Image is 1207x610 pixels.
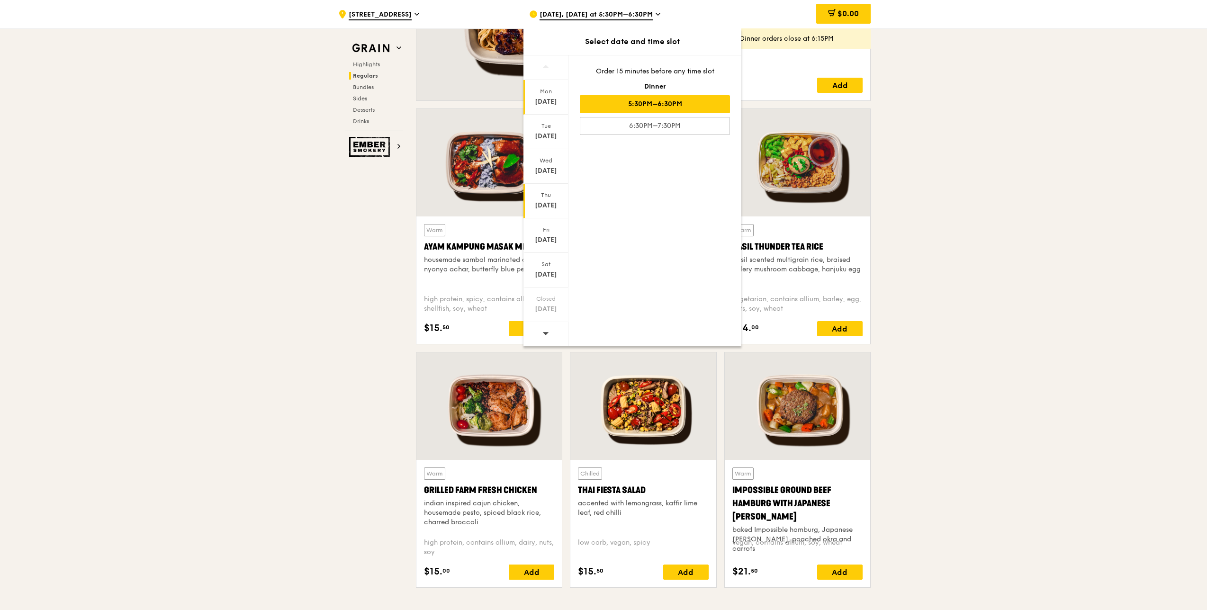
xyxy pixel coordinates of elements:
[424,565,442,579] span: $15.
[523,36,741,47] div: Select date and time slot
[596,567,603,574] span: 50
[751,567,758,574] span: 50
[580,117,730,135] div: 6:30PM–7:30PM
[424,224,445,236] div: Warm
[578,484,708,497] div: Thai Fiesta Salad
[732,484,863,523] div: Impossible Ground Beef Hamburg with Japanese [PERSON_NAME]
[732,240,863,253] div: Basil Thunder Tea Rice
[732,565,751,579] span: $21.
[525,122,567,130] div: Tue
[353,72,378,79] span: Regulars
[349,10,412,20] span: [STREET_ADDRESS]
[525,235,567,245] div: [DATE]
[525,132,567,141] div: [DATE]
[525,166,567,176] div: [DATE]
[663,565,709,580] div: Add
[424,467,445,480] div: Warm
[732,467,754,480] div: Warm
[540,10,653,20] span: [DATE], [DATE] at 5:30PM–6:30PM
[525,226,567,233] div: Fri
[732,255,863,274] div: basil scented multigrain rice, braised celery mushroom cabbage, hanjuku egg
[442,567,450,574] span: 00
[525,270,567,279] div: [DATE]
[424,499,554,527] div: indian inspired cajun chicken, housemade pesto, spiced black rice, charred broccoli
[424,240,554,253] div: Ayam Kampung Masak Merah
[732,525,863,554] div: baked Impossible hamburg, Japanese [PERSON_NAME], poached okra and carrots
[509,565,554,580] div: Add
[578,538,708,557] div: low carb, vegan, spicy
[349,137,393,157] img: Ember Smokery web logo
[353,84,374,90] span: Bundles
[732,295,863,314] div: vegetarian, contains allium, barley, egg, nuts, soy, wheat
[838,9,859,18] span: $0.00
[525,191,567,199] div: Thu
[817,321,863,336] div: Add
[424,538,554,557] div: high protein, contains allium, dairy, nuts, soy
[525,201,567,210] div: [DATE]
[751,323,759,331] span: 00
[525,260,567,268] div: Sat
[817,78,863,93] div: Add
[349,40,393,57] img: Grain web logo
[732,224,754,236] div: Warm
[580,95,730,113] div: 5:30PM–6:30PM
[353,118,369,125] span: Drinks
[578,565,596,579] span: $15.
[580,82,730,91] div: Dinner
[525,97,567,107] div: [DATE]
[353,61,380,68] span: Highlights
[424,295,554,314] div: high protein, spicy, contains allium, shellfish, soy, wheat
[424,321,442,335] span: $15.
[442,323,450,331] span: 50
[732,538,863,557] div: vegan, contains allium, soy, wheat
[525,295,567,303] div: Closed
[580,67,730,76] div: Order 15 minutes before any time slot
[525,305,567,314] div: [DATE]
[353,107,375,113] span: Desserts
[578,499,708,518] div: accented with lemongrass, kaffir lime leaf, red chilli
[424,255,554,274] div: housemade sambal marinated chicken, nyonya achar, butterfly blue pea rice
[817,565,863,580] div: Add
[424,484,554,497] div: Grilled Farm Fresh Chicken
[578,467,602,480] div: Chilled
[740,34,863,44] div: Dinner orders close at 6:15PM
[509,321,554,336] div: Add
[353,95,367,102] span: Sides
[525,157,567,164] div: Wed
[525,88,567,95] div: Mon
[732,321,751,335] span: $14.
